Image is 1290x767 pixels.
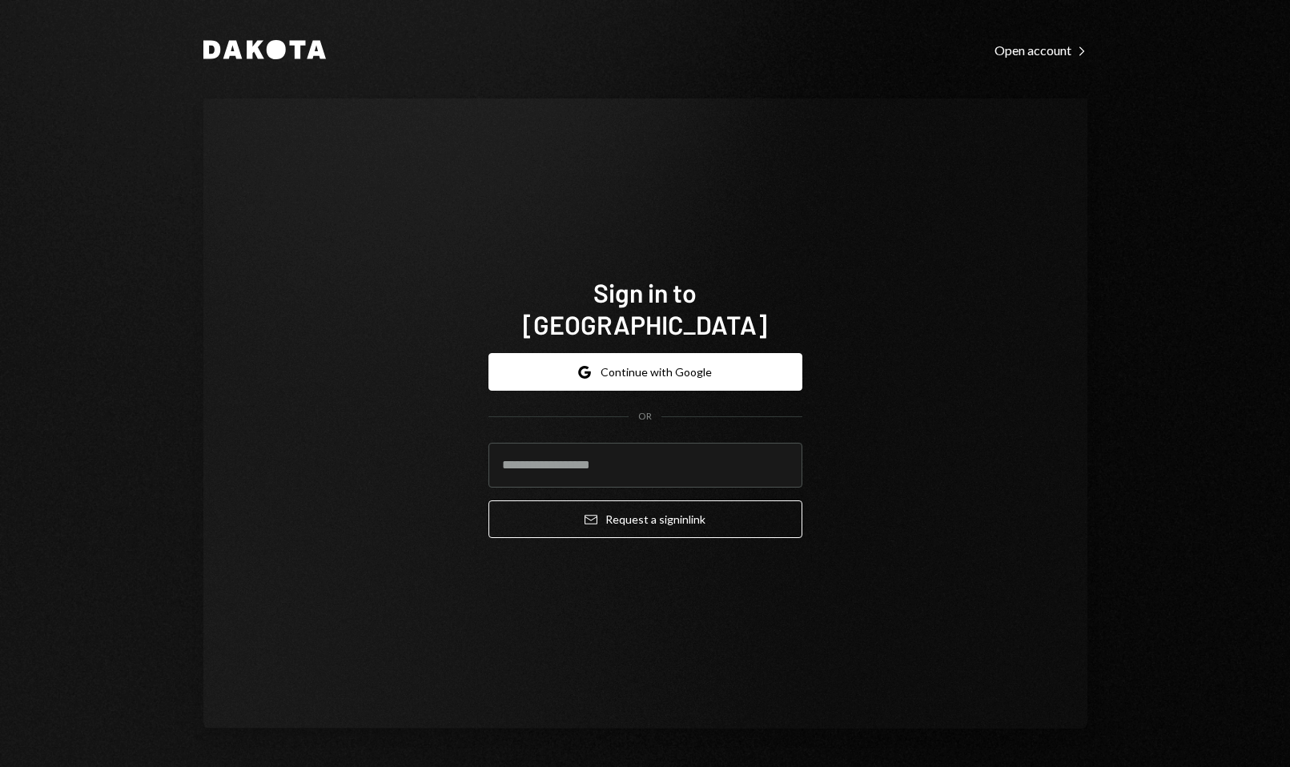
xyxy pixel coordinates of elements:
[488,276,802,340] h1: Sign in to [GEOGRAPHIC_DATA]
[638,410,652,424] div: OR
[995,41,1087,58] a: Open account
[995,42,1087,58] div: Open account
[488,353,802,391] button: Continue with Google
[488,500,802,538] button: Request a signinlink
